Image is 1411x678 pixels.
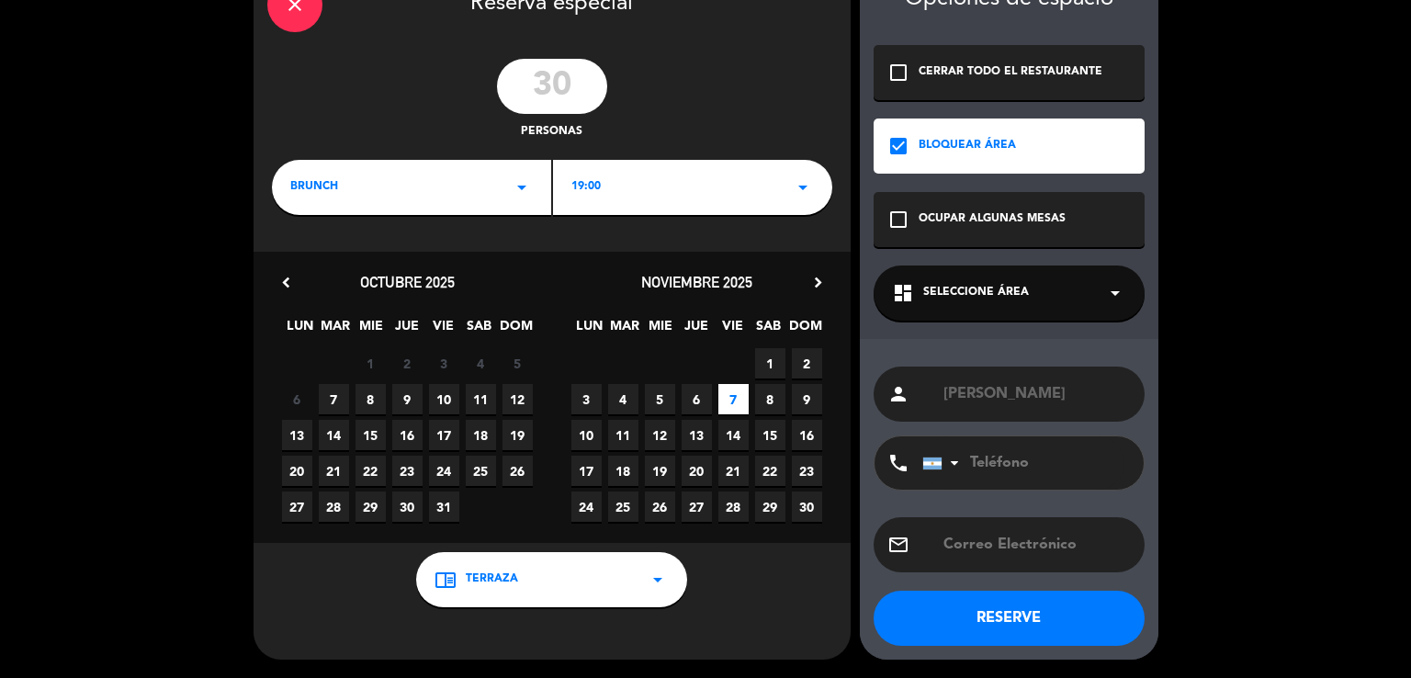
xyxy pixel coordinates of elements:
span: noviembre 2025 [641,273,752,291]
span: 23 [792,456,822,486]
span: 19 [502,420,533,450]
span: 29 [755,492,785,522]
i: check_box_outline_blank [887,209,909,231]
span: 17 [571,456,602,486]
span: 26 [502,456,533,486]
span: 8 [755,384,785,414]
span: 23 [392,456,423,486]
span: 9 [792,384,822,414]
span: 24 [429,456,459,486]
span: 10 [571,420,602,450]
div: BLOQUEAR ÁREA [919,137,1016,155]
input: Nombre [942,381,1131,407]
i: arrow_drop_down [1104,282,1126,304]
span: DOM [500,315,530,345]
span: 7 [319,384,349,414]
span: SAB [464,315,494,345]
span: 26 [645,492,675,522]
i: check_box_outline_blank [887,62,909,84]
span: JUE [392,315,423,345]
span: octubre 2025 [360,273,455,291]
span: LUN [574,315,604,345]
span: 17 [429,420,459,450]
i: arrow_drop_down [511,176,533,198]
span: 14 [319,420,349,450]
i: chevron_right [808,273,828,292]
i: email [887,534,909,556]
input: Teléfono [922,436,1124,490]
span: 3 [429,348,459,379]
span: DOM [789,315,819,345]
span: 10 [429,384,459,414]
span: 22 [356,456,386,486]
div: OCUPAR ALGUNAS MESAS [919,210,1066,229]
span: 30 [392,492,423,522]
span: 9 [392,384,423,414]
span: 21 [718,456,749,486]
button: RESERVE [874,591,1145,646]
span: MAR [610,315,640,345]
span: 1 [755,348,785,379]
i: arrow_drop_down [792,176,814,198]
span: MAR [321,315,351,345]
span: 15 [356,420,386,450]
div: CERRAR TODO EL RESTAURANTE [919,63,1102,82]
span: 13 [282,420,312,450]
span: Seleccione Área [923,284,1029,302]
span: 21 [319,456,349,486]
span: 24 [571,492,602,522]
span: LUN [285,315,315,345]
span: 15 [755,420,785,450]
span: 16 [392,420,423,450]
span: 18 [608,456,638,486]
span: 13 [682,420,712,450]
span: 27 [682,492,712,522]
span: 14 [718,420,749,450]
span: 6 [282,384,312,414]
span: 1 [356,348,386,379]
span: 20 [282,456,312,486]
i: chrome_reader_mode [435,569,457,591]
input: 0 [497,59,607,114]
span: BRUNCH [290,178,338,197]
span: 7 [718,384,749,414]
span: 28 [319,492,349,522]
span: 12 [502,384,533,414]
span: 11 [466,384,496,414]
div: Argentina: +54 [923,437,965,489]
span: 3 [571,384,602,414]
span: 30 [792,492,822,522]
span: JUE [682,315,712,345]
input: Correo Electrónico [942,532,1131,558]
span: MIE [356,315,387,345]
span: 31 [429,492,459,522]
span: 22 [755,456,785,486]
span: 11 [608,420,638,450]
span: SAB [753,315,784,345]
span: 25 [608,492,638,522]
span: MIE [646,315,676,345]
span: 5 [502,348,533,379]
span: VIE [428,315,458,345]
span: 8 [356,384,386,414]
span: 2 [792,348,822,379]
span: 25 [466,456,496,486]
span: 28 [718,492,749,522]
i: chevron_left [277,273,296,292]
span: 4 [466,348,496,379]
span: 12 [645,420,675,450]
span: 18 [466,420,496,450]
span: personas [521,123,582,141]
span: 6 [682,384,712,414]
i: person [887,383,909,405]
span: 29 [356,492,386,522]
i: dashboard [892,282,914,304]
span: 2 [392,348,423,379]
i: arrow_drop_down [647,569,669,591]
span: 19:00 [571,178,601,197]
span: 19 [645,456,675,486]
span: 16 [792,420,822,450]
span: VIE [717,315,748,345]
span: 27 [282,492,312,522]
i: check_box [887,135,909,157]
